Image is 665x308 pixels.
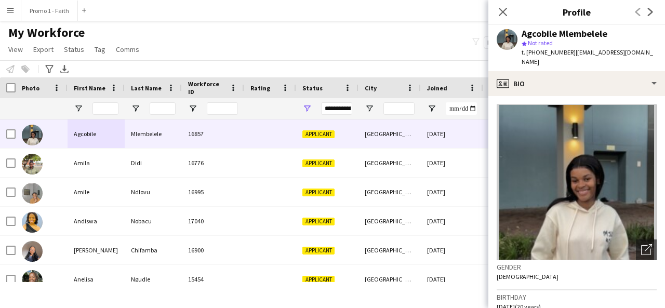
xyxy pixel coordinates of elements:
[182,119,244,148] div: 16857
[125,178,182,206] div: Ndlovu
[383,102,415,115] input: City Filter Input
[302,247,335,255] span: Applicant
[125,265,182,293] div: Ngudle
[182,178,244,206] div: 16995
[522,29,607,38] div: Agcobile Mlembelele
[22,212,43,233] img: Andiswa Nobacu
[302,218,335,225] span: Applicant
[421,236,483,264] div: [DATE]
[358,265,421,293] div: [GEOGRAPHIC_DATA]
[92,102,118,115] input: First Name Filter Input
[60,43,88,56] a: Status
[68,178,125,206] div: Amile
[421,178,483,206] div: [DATE]
[188,80,225,96] span: Workforce ID
[358,236,421,264] div: [GEOGRAPHIC_DATA]
[188,104,197,113] button: Open Filter Menu
[125,207,182,235] div: Nobacu
[29,43,58,56] a: Export
[250,84,270,92] span: Rating
[488,5,665,19] h3: Profile
[131,84,162,92] span: Last Name
[125,149,182,177] div: Didi
[33,45,54,54] span: Export
[43,63,56,75] app-action-btn: Advanced filters
[528,39,553,47] span: Not rated
[302,189,335,196] span: Applicant
[522,48,576,56] span: t. [PHONE_NUMBER]
[125,119,182,148] div: Mlembelele
[358,178,421,206] div: [GEOGRAPHIC_DATA]
[497,104,657,260] img: Crew avatar or photo
[22,125,43,145] img: Agcobile Mlembelele
[68,265,125,293] div: Anelisa
[131,104,140,113] button: Open Filter Menu
[497,273,558,280] span: [DEMOGRAPHIC_DATA]
[64,45,84,54] span: Status
[68,149,125,177] div: Amila
[8,45,23,54] span: View
[427,104,436,113] button: Open Filter Menu
[90,43,110,56] a: Tag
[446,102,477,115] input: Joined Filter Input
[358,149,421,177] div: [GEOGRAPHIC_DATA]
[95,45,105,54] span: Tag
[22,270,43,291] img: Anelisa Ngudle
[522,48,653,65] span: | [EMAIL_ADDRESS][DOMAIN_NAME]
[22,241,43,262] img: Andrea Chifamba
[58,63,71,75] app-action-btn: Export XLSX
[484,36,536,49] button: Everyone7,102
[22,154,43,175] img: Amila Didi
[182,149,244,177] div: 16776
[116,45,139,54] span: Comms
[365,84,377,92] span: City
[150,102,176,115] input: Last Name Filter Input
[182,236,244,264] div: 16900
[427,84,447,92] span: Joined
[302,276,335,284] span: Applicant
[207,102,238,115] input: Workforce ID Filter Input
[421,119,483,148] div: [DATE]
[358,119,421,148] div: [GEOGRAPHIC_DATA]
[21,1,78,21] button: Promo 1 - Faith
[74,84,105,92] span: First Name
[4,43,27,56] a: View
[125,236,182,264] div: Chifamba
[112,43,143,56] a: Comms
[421,149,483,177] div: [DATE]
[302,104,312,113] button: Open Filter Menu
[302,130,335,138] span: Applicant
[358,207,421,235] div: [GEOGRAPHIC_DATA]
[421,207,483,235] div: [DATE]
[421,265,483,293] div: [DATE]
[22,183,43,204] img: Amile Ndlovu
[636,239,657,260] div: Open photos pop-in
[8,25,85,41] span: My Workforce
[302,84,323,92] span: Status
[488,71,665,96] div: Bio
[302,159,335,167] span: Applicant
[68,236,125,264] div: [PERSON_NAME]
[365,104,374,113] button: Open Filter Menu
[497,262,657,272] h3: Gender
[182,265,244,293] div: 15454
[182,207,244,235] div: 17040
[22,84,39,92] span: Photo
[68,119,125,148] div: Agcobile
[68,207,125,235] div: Andiswa
[74,104,83,113] button: Open Filter Menu
[497,292,657,302] h3: Birthday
